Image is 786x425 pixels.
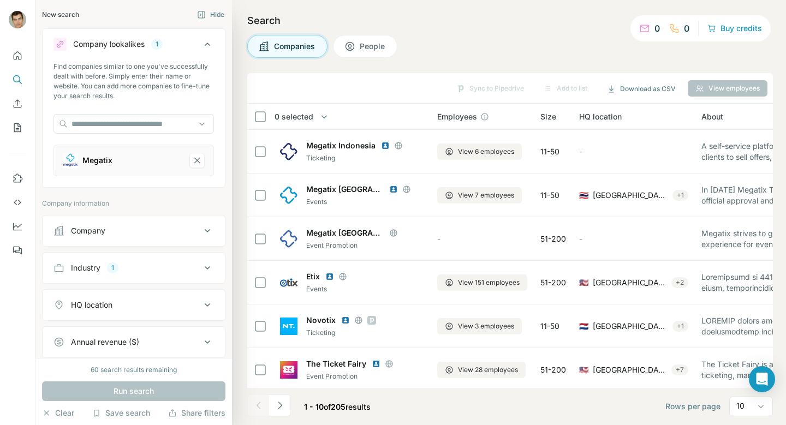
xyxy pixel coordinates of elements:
span: - [579,234,582,243]
div: + 1 [672,321,688,331]
span: 51-200 [540,364,566,375]
span: 🇹🇭 [579,190,588,201]
div: Event Promotion [306,241,424,250]
span: of [324,402,331,411]
button: Share filters [168,408,225,418]
span: [GEOGRAPHIC_DATA], [US_STATE] [593,364,667,375]
div: Annual revenue ($) [71,337,139,348]
button: Enrich CSV [9,94,26,113]
button: Megatix-remove-button [189,153,205,168]
button: Dashboard [9,217,26,236]
span: People [360,41,386,52]
div: Events [306,197,424,207]
div: Company [71,225,105,236]
span: [GEOGRAPHIC_DATA], [US_STATE] [593,277,667,288]
img: LinkedIn logo [381,141,390,150]
div: New search [42,10,79,20]
span: Size [540,111,556,122]
img: Logo of Etix [280,274,297,291]
span: 11-50 [540,146,559,157]
span: View 151 employees [458,278,520,288]
button: Quick start [9,46,26,65]
div: HQ location [71,300,112,310]
button: Navigate to next page [269,394,291,416]
span: 🇳🇱 [579,321,588,332]
span: Megatix [GEOGRAPHIC_DATA] [306,184,384,195]
span: 0 selected [275,111,313,122]
h4: Search [247,13,773,28]
span: Rows per page [665,401,720,412]
button: Company [43,218,225,244]
span: 🇺🇸 [579,364,588,375]
div: + 1 [672,190,688,200]
button: View 6 employees [437,143,522,160]
span: View 6 employees [458,147,514,157]
p: 10 [736,400,745,411]
button: Industry1 [43,255,225,281]
button: View 28 employees [437,362,526,378]
div: Find companies similar to one you've successfully dealt with before. Simply enter their name or w... [53,62,214,101]
button: Clear [42,408,74,418]
button: HQ location [43,292,225,318]
span: 11-50 [540,321,559,332]
span: View 3 employees [458,321,514,331]
button: Buy credits [707,21,762,36]
span: - [437,234,440,243]
div: 1 [151,39,163,49]
img: Logo of Novotix [280,318,297,335]
img: LinkedIn logo [372,360,380,368]
span: Megatix Indonesia [306,140,376,151]
div: Megatix [82,155,112,166]
img: Logo of Megatix Indonesia [280,143,297,160]
button: Save search [92,408,150,418]
span: 🇺🇸 [579,277,588,288]
div: + 2 [671,278,688,288]
button: Hide [189,7,232,23]
button: Feedback [9,241,26,260]
div: Ticketing [306,328,424,338]
p: 0 [654,22,660,35]
img: Avatar [9,11,26,28]
button: My lists [9,118,26,137]
img: Logo of Megatix Thailand [280,187,297,204]
button: Company lookalikes1 [43,31,225,62]
span: Companies [274,41,316,52]
span: HQ location [579,111,622,122]
img: LinkedIn logo [325,272,334,281]
img: Logo of Megatix Singapore [280,230,297,248]
button: View 151 employees [437,274,527,291]
button: Use Surfe on LinkedIn [9,169,26,188]
span: View 28 employees [458,365,518,375]
span: results [304,402,371,411]
div: Industry [71,262,100,273]
span: View 7 employees [458,190,514,200]
button: Download as CSV [599,81,683,97]
span: About [701,111,723,122]
span: - [579,147,582,156]
span: 51-200 [540,277,566,288]
button: Annual revenue ($) [43,329,225,355]
span: [GEOGRAPHIC_DATA], [GEOGRAPHIC_DATA] [593,190,668,201]
span: The Ticket Fairy [306,358,366,369]
span: Novotix [306,315,336,326]
div: 1 [107,263,118,273]
span: Etix [306,271,320,282]
div: 60 search results remaining [91,365,177,375]
p: 0 [684,22,689,35]
button: View 7 employees [437,187,522,203]
span: 51-200 [540,234,566,244]
div: Events [306,284,424,294]
button: Search [9,70,26,89]
img: LinkedIn logo [341,316,350,325]
div: Event Promotion [306,372,424,381]
div: + 7 [671,365,688,375]
p: Company information [42,199,225,208]
span: 205 [331,402,346,411]
img: LinkedIn logo [389,185,398,194]
span: 1 - 10 [304,402,324,411]
div: Open Intercom Messenger [749,366,775,392]
span: 11-50 [540,190,559,201]
span: Employees [437,111,477,122]
button: View 3 employees [437,318,522,334]
img: Megatix-logo [63,153,78,168]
